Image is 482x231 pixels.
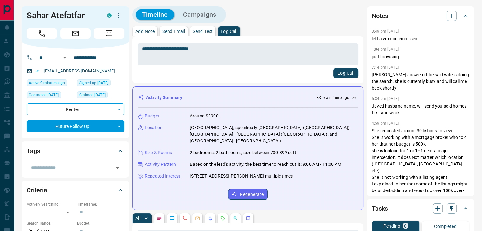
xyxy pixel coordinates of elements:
h2: Tags [27,146,40,156]
p: Add Note [135,29,155,34]
div: Criteria [27,183,124,198]
p: Activity Summary [146,94,182,101]
p: Actively Searching: [27,202,74,207]
button: Log Call [333,68,358,78]
p: Location [145,124,163,131]
p: Completed [434,224,457,228]
p: [GEOGRAPHIC_DATA], specifically [GEOGRAPHIC_DATA] ([GEOGRAPHIC_DATA]), [GEOGRAPHIC_DATA] | [GEOGR... [190,124,358,144]
div: Mon Jul 21 2025 [77,91,124,100]
h2: Tasks [372,203,388,214]
p: < a minute ago [323,95,349,101]
p: Repeated Interest [145,173,180,179]
div: Future Follow Up [27,120,124,132]
svg: Notes [157,216,162,221]
p: All [135,216,140,221]
button: Regenerate [228,189,268,200]
p: Activity Pattern [145,161,176,168]
svg: Calls [182,216,187,221]
p: 0 [404,224,407,228]
span: Call [27,28,57,39]
span: Claimed [DATE] [79,92,106,98]
p: 1:04 pm [DATE] [372,47,399,52]
svg: Lead Browsing Activity [170,216,175,221]
p: 2 bedrooms, 2 bathrooms, size between 700-899 sqft [190,149,296,156]
svg: Emails [195,216,200,221]
a: [EMAIL_ADDRESS][DOMAIN_NAME] [44,68,115,73]
div: Mon Aug 18 2025 [27,79,74,88]
h1: Sahar Atefatfar [27,10,98,21]
span: Email [60,28,91,39]
p: Search Range: [27,221,74,226]
h2: Criteria [27,185,47,195]
p: Pending [383,224,400,228]
p: [STREET_ADDRESS][PERSON_NAME] multiple times [190,173,293,179]
span: Contacted [DATE] [29,92,59,98]
p: just browsing [372,53,469,60]
svg: Agent Actions [246,216,251,221]
p: Timeframe: [77,202,124,207]
p: 5:34 pm [DATE] [372,97,399,101]
h2: Notes [372,11,388,21]
span: Active 9 minutes ago [29,80,65,86]
p: Send Email [162,29,185,34]
p: 7:14 pm [DATE] [372,65,399,70]
div: Mon Sep 09 2019 [77,79,124,88]
div: Activity Summary< a minute ago [138,92,358,103]
p: Javed husband name, will send you sold homes first and work [372,103,469,116]
p: Around $2900 [190,113,219,119]
svg: Email Verified [35,69,39,73]
p: Budget: [77,221,124,226]
p: Size & Rooms [145,149,172,156]
div: Tags [27,143,124,159]
div: Notes [372,8,469,23]
button: Campaigns [177,9,223,20]
svg: Listing Alerts [208,216,213,221]
p: left a vma nd email sent [372,35,469,42]
p: Send Text [193,29,213,34]
svg: Opportunities [233,216,238,221]
button: Open [113,164,122,172]
p: 4:59 pm [DATE] [372,121,399,126]
div: condos.ca [107,13,112,18]
p: Budget [145,113,159,119]
div: Tasks [372,201,469,216]
button: Open [61,54,68,61]
div: Renter [27,103,124,115]
span: Signed up [DATE] [79,80,108,86]
svg: Requests [220,216,225,221]
p: Based on the lead's activity, the best time to reach out is: 9:00 AM - 11:00 AM [190,161,341,168]
p: Log Call [221,29,237,34]
span: Message [94,28,124,39]
button: Timeline [136,9,174,20]
p: [PERSON_NAME] answered, he said wife is doing the search, she is currently busy and will call me ... [372,72,469,91]
div: Fri Jul 18 2025 [27,91,74,100]
p: 3:49 pm [DATE] [372,29,399,34]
